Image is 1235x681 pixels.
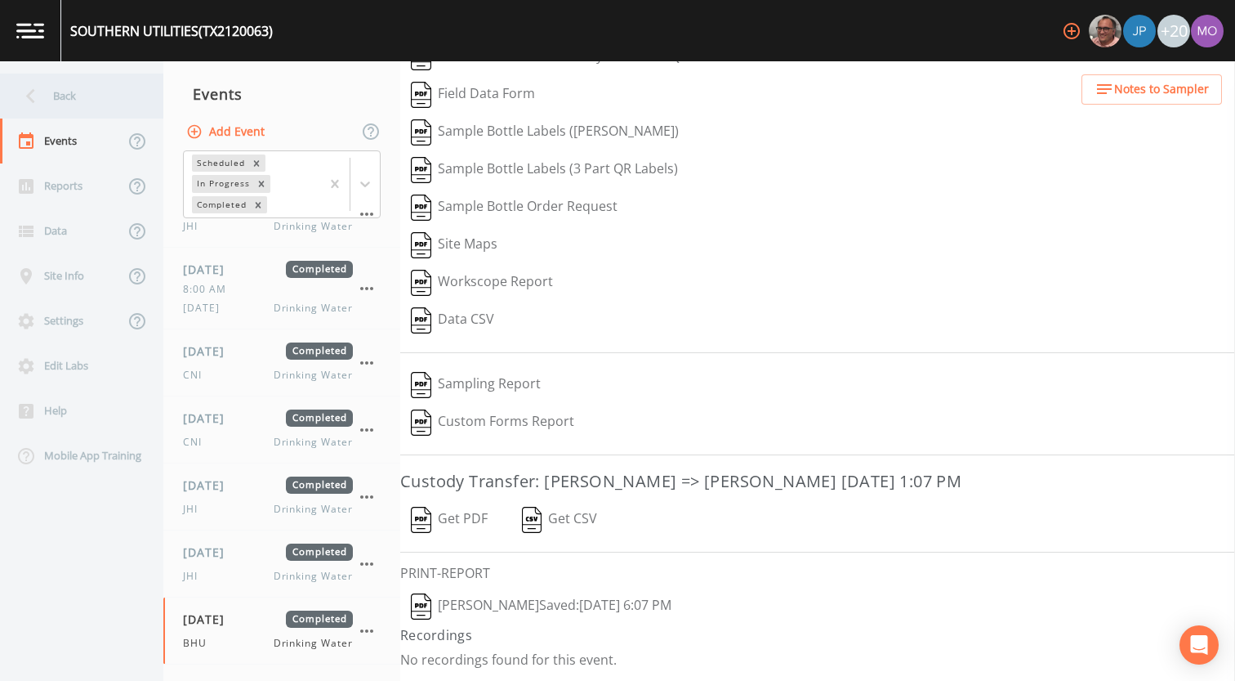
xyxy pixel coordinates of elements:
div: Mike Franklin [1088,15,1122,47]
span: Completed [286,410,353,427]
img: svg%3e [411,232,431,258]
span: JHI [183,569,207,584]
span: 8:00 AM [183,282,236,297]
img: svg%3e [411,307,431,334]
button: Site Maps [400,226,508,264]
button: Custom Forms Report [400,404,585,441]
span: [DATE] [183,261,236,278]
span: Completed [286,544,353,561]
span: Drinking Water [274,636,353,651]
span: Completed [286,261,353,278]
span: Drinking Water [274,368,353,383]
a: [DATE]CompletedJHIDrinking Water [163,531,400,598]
span: BHU [183,636,216,651]
img: svg%3e [411,82,431,108]
button: Sample Bottle Labels (3 Part QR Labels) [400,151,689,189]
a: [DATE]Completed8:00 AM[DATE]Drinking Water [163,248,400,329]
a: [DATE]CompletedCNIDrinking Water [163,329,400,397]
img: svg%3e [411,507,431,533]
img: 41241ef155101aa6d92a04480b0d0000 [1123,15,1156,47]
span: [DATE] [183,477,236,494]
div: SOUTHERN UTILITIES (TX2120063) [70,21,273,41]
span: Completed [286,477,353,494]
span: Completed [286,611,353,628]
button: Sample Bottle Order Request [400,189,628,226]
img: svg%3e [411,119,431,146]
button: Workscope Report [400,264,564,302]
span: [DATE] [183,611,236,628]
span: [DATE] [183,301,230,316]
span: JHI [183,502,207,517]
img: svg%3e [411,157,431,183]
span: [DATE] [183,343,236,360]
img: svg%3e [522,507,542,533]
div: Remove Scheduled [247,155,265,172]
div: Events [163,74,400,114]
span: Drinking Water [274,502,353,517]
img: svg%3e [411,270,431,296]
div: Joshua gere Paul [1122,15,1157,47]
button: Field Data Form [400,76,546,114]
button: Sampling Report [400,366,551,404]
div: Completed [192,196,249,213]
span: Drinking Water [274,301,353,316]
p: No recordings found for this event. [400,652,1235,668]
img: e2d790fa78825a4bb76dcb6ab311d44c [1089,15,1121,47]
img: svg%3e [411,410,431,436]
h4: Recordings [400,625,1235,645]
div: Remove Completed [249,196,267,213]
span: Drinking Water [274,435,353,450]
button: Get PDF [400,501,498,539]
h3: Custody Transfer: [PERSON_NAME] => [PERSON_NAME] [DATE] 1:07 PM [400,468,1235,495]
span: [DATE] [183,410,236,427]
a: [DATE]CompletedCNIDrinking Water [163,397,400,464]
h6: PRINT-REPORT [400,566,1235,581]
button: [PERSON_NAME]Saved:[DATE] 6:07 PM [400,588,682,625]
button: Sample Bottle Labels ([PERSON_NAME]) [400,114,689,151]
button: Get CSV [510,501,609,539]
a: [DATE]CompletedJHIDrinking Water [163,464,400,531]
button: Data CSV [400,302,505,339]
img: svg%3e [411,594,431,620]
div: Open Intercom Messenger [1179,625,1219,665]
a: [DATE]CompletedJHIDrinking Water [163,181,400,248]
img: 4e251478aba98ce068fb7eae8f78b90c [1191,15,1224,47]
span: Completed [286,343,353,360]
span: Drinking Water [274,569,353,584]
span: CNI [183,368,212,383]
img: svg%3e [411,195,431,221]
img: logo [16,23,44,38]
span: CNI [183,435,212,450]
span: JHI [183,219,207,234]
button: Notes to Sampler [1081,74,1222,105]
div: In Progress [192,175,252,192]
div: Remove In Progress [252,175,270,192]
div: +20 [1157,15,1190,47]
button: Add Event [183,117,271,147]
span: [DATE] [183,544,236,561]
div: Scheduled [192,155,247,172]
span: Notes to Sampler [1114,79,1209,100]
img: svg%3e [411,372,431,398]
span: Drinking Water [274,219,353,234]
a: [DATE]CompletedBHUDrinking Water [163,598,400,665]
